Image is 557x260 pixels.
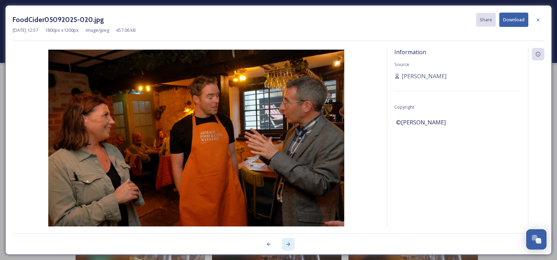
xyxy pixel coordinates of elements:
[499,13,528,27] button: Download
[86,27,109,34] span: image/jpeg
[526,229,547,250] button: Open Chat
[476,13,496,27] button: Share
[13,27,38,34] span: [DATE] 12:57
[116,27,136,34] span: 457.06 kB
[13,50,380,247] img: FoodCider05092025-020.jpg
[45,27,79,34] span: 1800 px x 1200 px
[394,48,426,56] span: Information
[13,15,104,25] h3: FoodCider05092025-020.jpg
[396,118,446,127] span: ©[PERSON_NAME]
[394,61,409,67] span: Source
[402,72,446,80] span: [PERSON_NAME]
[394,104,414,110] span: Copyright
